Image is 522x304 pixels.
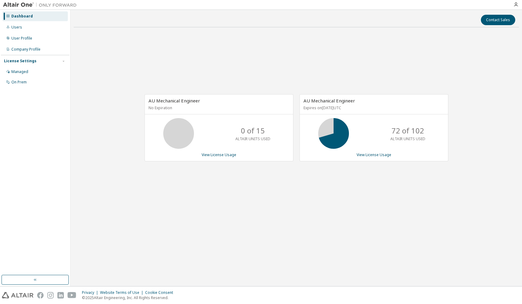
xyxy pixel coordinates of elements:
div: On Prem [11,80,27,85]
div: User Profile [11,36,32,41]
img: facebook.svg [37,292,44,298]
img: linkedin.svg [57,292,64,298]
div: Users [11,25,22,30]
p: No Expiration [149,105,288,110]
button: Contact Sales [481,15,515,25]
p: Expires on [DATE] UTC [304,105,443,110]
span: AU Mechanical Engineer [149,98,200,104]
p: ALTAIR UNITS USED [235,136,270,141]
div: Website Terms of Use [100,290,145,295]
p: ALTAIR UNITS USED [390,136,425,141]
div: Privacy [82,290,100,295]
span: AU Mechanical Engineer [304,98,355,104]
p: 0 of 15 [241,125,265,136]
p: © 2025 Altair Engineering, Inc. All Rights Reserved. [82,295,177,300]
div: Company Profile [11,47,41,52]
p: 72 of 102 [392,125,424,136]
div: Managed [11,69,28,74]
img: youtube.svg [68,292,76,298]
a: View License Usage [357,152,391,157]
div: Cookie Consent [145,290,177,295]
img: altair_logo.svg [2,292,33,298]
div: Dashboard [11,14,33,19]
div: License Settings [4,59,37,63]
a: View License Usage [202,152,236,157]
img: Altair One [3,2,80,8]
img: instagram.svg [47,292,54,298]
